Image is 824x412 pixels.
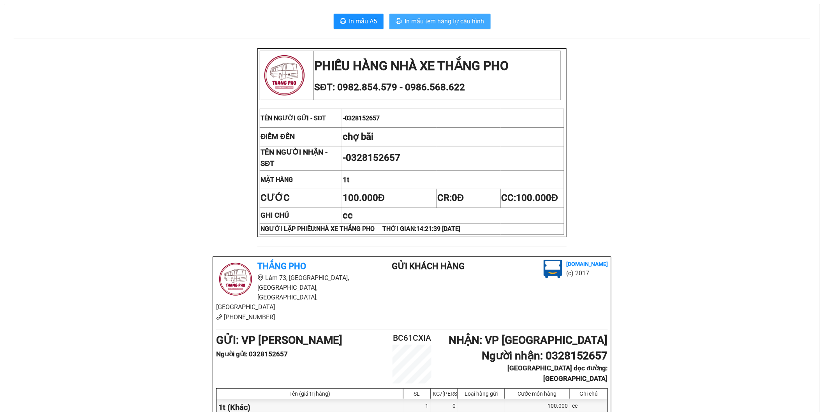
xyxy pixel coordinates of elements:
span: TÊN NGƯỜI GỬI - SĐT [261,114,326,122]
b: Người gửi : 0328152657 [216,350,288,358]
span: 100.000Đ [516,192,558,203]
b: Gửi khách hàng [392,261,465,271]
b: [DOMAIN_NAME] [566,261,608,267]
b: NHẬN : VP [GEOGRAPHIC_DATA] [449,334,608,347]
li: (c) 2017 [566,268,608,278]
div: Ghi chú [572,391,606,397]
img: logo.jpg [544,260,562,278]
span: - [343,114,380,122]
strong: NGƯỜI LẬP PHIẾU: [261,225,460,232]
span: 14:21:39 [DATE] [416,225,460,232]
b: Người nhận : 0328152657 [482,349,608,362]
b: Thắng Pho [257,261,306,271]
strong: CƯỚC [261,192,290,203]
span: In mẫu A5 [349,16,377,26]
span: 0Đ [452,192,464,203]
span: CR: [437,192,464,203]
div: Loại hàng gửi [460,391,502,397]
img: logo [261,51,308,99]
span: environment [257,275,264,281]
div: SL [405,391,428,397]
span: 1t [343,176,349,184]
strong: PHIẾU HÀNG NHÀ XE THẮNG PHO [314,58,509,73]
span: - [343,152,400,163]
span: printer [396,18,402,25]
span: In mẫu tem hàng tự cấu hình [405,16,484,26]
li: [PHONE_NUMBER] [216,312,361,322]
span: chợ bãi [343,131,373,142]
div: Cước món hàng [507,391,568,397]
button: printerIn mẫu tem hàng tự cấu hình [389,14,491,29]
b: GỬI : VP [PERSON_NAME] [216,334,342,347]
li: Lâm 73, [GEOGRAPHIC_DATA], [GEOGRAPHIC_DATA], [GEOGRAPHIC_DATA], [GEOGRAPHIC_DATA] [216,273,361,312]
h2: BC61CXIA [379,332,445,345]
button: printerIn mẫu A5 [334,14,384,29]
div: KG/[PERSON_NAME] [433,391,456,397]
img: logo.jpg [216,260,255,299]
span: SĐT: 0982.854.579 - 0986.568.622 [314,82,465,93]
span: 0328152657 [345,114,380,122]
strong: ĐIỂM ĐẾN [261,132,295,141]
span: phone [216,314,222,320]
span: NHÀ XE THẮNG PHO THỜI GIAN: [316,225,460,232]
span: cc [343,210,353,221]
span: printer [340,18,346,25]
strong: MẶT HÀNG [261,176,293,183]
strong: GHI CHÚ [261,211,289,220]
strong: TÊN NGƯỜI NHẬN - SĐT [261,148,327,168]
span: 0328152657 [346,152,400,163]
span: 100.000Đ [343,192,385,203]
span: CC: [501,192,558,203]
b: [GEOGRAPHIC_DATA] dọc đường: [GEOGRAPHIC_DATA] [508,364,608,382]
div: Tên (giá trị hàng) [218,391,401,397]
